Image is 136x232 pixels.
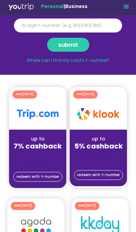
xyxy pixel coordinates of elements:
a: Where can I find my card’s Y-number? [27,57,109,63]
form: Y Number [14,19,122,57]
div: 7% cashback [9,143,66,150]
div: end [DATE] [14,203,32,209]
div: end [DATE] [16,92,33,97]
span: submit [58,43,78,46]
div: Menu Toggle [122,2,130,10]
div: 5% cashback [70,143,127,150]
span: up to [31,135,45,142]
span: redeem with Y-number [77,173,120,177]
button: submit [47,38,89,52]
span: | [41,3,88,10]
a: Business [65,3,88,10]
div: placeholder [70,150,127,157]
span: redeem with Y-number [16,175,59,179]
div: end [DATE] [77,92,94,97]
div: placeholder [9,164,66,171]
div: up to [70,135,127,143]
a: redeem with Y-number [74,170,123,180]
span: Personal [41,3,64,10]
a: redeem with Y-number [13,172,62,182]
input: 10 digit Y-number (e.g. 8123456789) [14,19,122,32]
div: end [DATE] [78,203,96,209]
